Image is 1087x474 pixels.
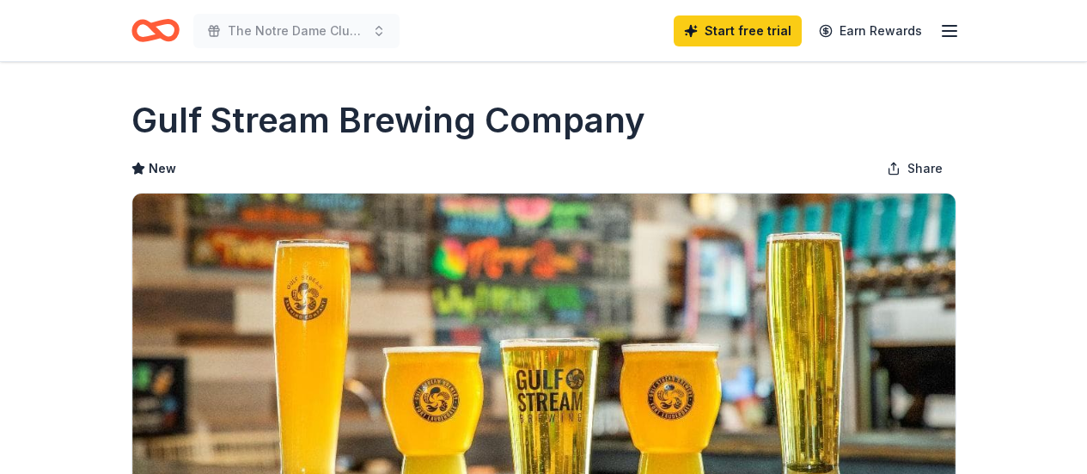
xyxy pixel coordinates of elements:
button: Share [873,151,956,186]
span: Share [907,158,943,179]
a: Home [131,10,180,51]
a: Earn Rewards [809,15,932,46]
a: Start free trial [674,15,802,46]
h1: Gulf Stream Brewing Company [131,96,645,145]
span: New [149,158,176,179]
button: The Notre Dame Club of The Villages Annual [PERSON_NAME] Memorial Golf Tournament [193,14,400,48]
span: The Notre Dame Club of The Villages Annual [PERSON_NAME] Memorial Golf Tournament [228,21,365,41]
